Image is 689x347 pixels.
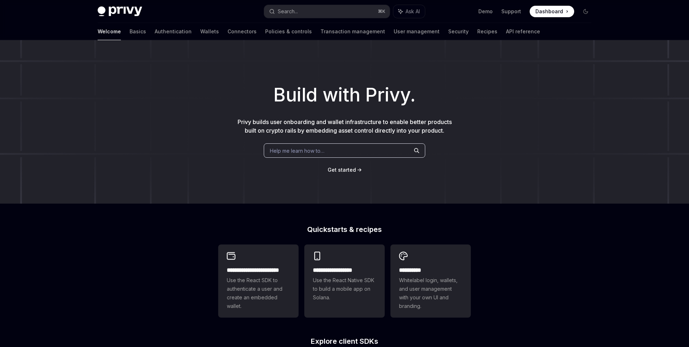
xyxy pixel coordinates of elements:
a: **** *****Whitelabel login, wallets, and user management with your own UI and branding. [390,244,471,318]
a: **** **** **** ***Use the React Native SDK to build a mobile app on Solana. [304,244,385,318]
h2: Quickstarts & recipes [218,226,471,233]
a: Basics [130,23,146,40]
span: Use the React Native SDK to build a mobile app on Solana. [313,276,376,302]
a: Security [448,23,469,40]
span: Privy builds user onboarding and wallet infrastructure to enable better products built on crypto ... [238,118,452,134]
div: Search... [278,7,298,16]
span: Whitelabel login, wallets, and user management with your own UI and branding. [399,276,462,310]
a: Dashboard [530,6,574,17]
a: Demo [478,8,493,15]
a: Wallets [200,23,219,40]
span: Ask AI [406,8,420,15]
a: Policies & controls [265,23,312,40]
h2: Explore client SDKs [218,338,471,345]
span: ⌘ K [378,9,385,14]
a: Connectors [228,23,257,40]
a: Recipes [477,23,497,40]
button: Search...⌘K [264,5,390,18]
a: Support [501,8,521,15]
span: Dashboard [535,8,563,15]
a: Welcome [98,23,121,40]
a: Transaction management [320,23,385,40]
button: Ask AI [393,5,425,18]
span: Use the React SDK to authenticate a user and create an embedded wallet. [227,276,290,310]
h1: Build with Privy. [11,81,678,109]
img: dark logo [98,6,142,16]
a: Get started [328,166,356,173]
span: Help me learn how to… [270,147,324,155]
a: Authentication [155,23,192,40]
a: API reference [506,23,540,40]
a: User management [394,23,440,40]
button: Toggle dark mode [580,6,591,17]
span: Get started [328,167,356,173]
